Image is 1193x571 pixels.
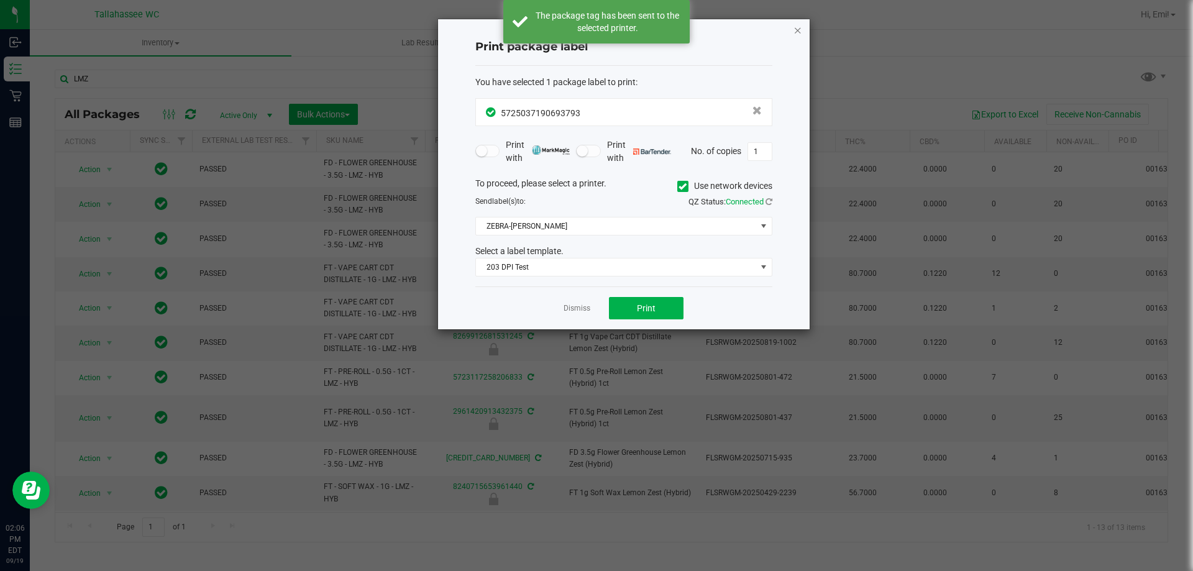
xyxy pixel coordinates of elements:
[726,197,764,206] span: Connected
[486,106,498,119] span: In Sync
[532,145,570,155] img: mark_magic_cybra.png
[466,245,782,258] div: Select a label template.
[564,303,590,314] a: Dismiss
[475,39,772,55] h4: Print package label
[633,148,671,155] img: bartender.png
[607,139,671,165] span: Print with
[637,303,656,313] span: Print
[492,197,517,206] span: label(s)
[475,76,772,89] div: :
[501,108,580,118] span: 5725037190693793
[506,139,570,165] span: Print with
[12,472,50,509] iframe: Resource center
[691,145,741,155] span: No. of copies
[476,217,756,235] span: ZEBRA-[PERSON_NAME]
[476,258,756,276] span: 203 DPI Test
[677,180,772,193] label: Use network devices
[609,297,683,319] button: Print
[534,9,680,34] div: The package tag has been sent to the selected printer.
[688,197,772,206] span: QZ Status:
[475,77,636,87] span: You have selected 1 package label to print
[475,197,526,206] span: Send to:
[466,177,782,196] div: To proceed, please select a printer.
